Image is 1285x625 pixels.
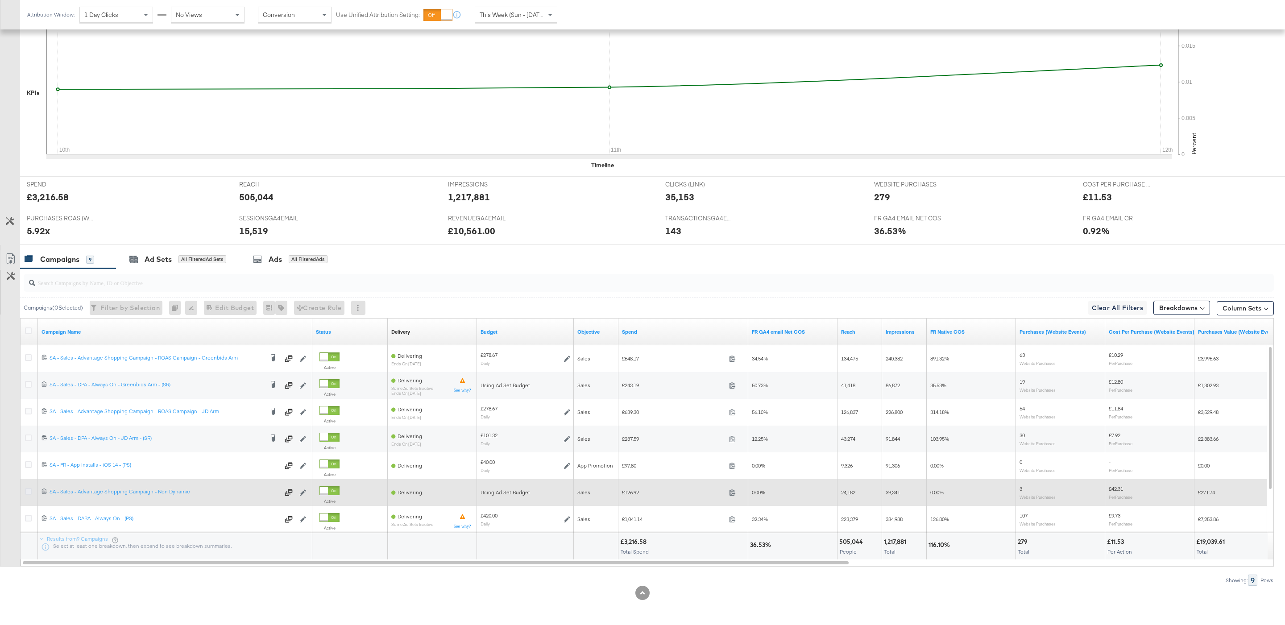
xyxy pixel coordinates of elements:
[481,459,495,466] div: £40.00
[577,355,590,362] span: Sales
[577,409,590,415] span: Sales
[398,433,422,439] span: Delivering
[1109,485,1123,492] span: £42.31
[50,488,279,495] div: SA - Sales - Advantage Shopping Campaign - Non Dynamic
[874,224,906,237] div: 36.53%
[239,190,274,203] div: 505,044
[481,512,497,519] div: £420.00
[665,224,681,237] div: 143
[481,382,570,389] div: Using Ad Set Budget
[319,418,340,424] label: Active
[577,382,590,389] span: Sales
[1153,301,1210,315] button: Breakdowns
[448,214,515,223] span: REVENUEGA4EMAIL
[1198,435,1219,442] span: £2,383.66
[1190,133,1198,154] text: Percent
[1109,414,1132,419] sub: Per Purchase
[841,516,858,522] span: 223,379
[50,354,264,361] div: SA - Sales - Advantage Shopping Campaign - ROAS Campaign - Greenbids Arm
[930,435,949,442] span: 103.95%
[577,435,590,442] span: Sales
[1109,468,1132,473] sub: Per Purchase
[481,468,490,473] sub: Daily
[319,445,340,451] label: Active
[622,328,745,335] a: The total amount spent to date.
[50,381,264,390] a: SA - Sales - DPA - Always On - Greenbids Arm - (SR)
[391,442,422,447] sub: ends on [DATE]
[448,224,495,237] div: £10,561.00
[27,89,40,97] div: KPIs
[621,548,649,555] span: Total Spend
[1198,462,1210,469] span: £0.00
[169,301,185,315] div: 0
[577,516,590,522] span: Sales
[886,382,900,389] span: 86,872
[1107,538,1127,546] div: £11.53
[50,515,279,524] a: SA - Sales - DABA - Always On - (PS)
[622,489,725,496] span: £126.92
[336,11,420,19] label: Use Unified Attribution Setting:
[1109,352,1123,358] span: £10.29
[319,498,340,504] label: Active
[50,408,264,415] div: SA - Sales - Advantage Shopping Campaign - ROAS Campaign - JD Arm
[752,328,834,335] a: FR GA4 Net COS
[398,489,422,496] span: Delivering
[1018,538,1030,546] div: 279
[752,382,768,389] span: 50.73%
[930,409,949,415] span: 314.18%
[1020,328,1102,335] a: The number of times a purchase was made tracked by your Custom Audience pixel on your website aft...
[752,462,765,469] span: 0.00%
[84,11,118,19] span: 1 Day Clicks
[391,522,433,527] sub: Some Ad Sets Inactive
[35,270,1156,288] input: Search Campaigns by Name, ID or Objective
[665,214,732,223] span: TRANSACTIONSGA4EMAIL
[874,180,941,189] span: WEBSITE PURCHASES
[1020,387,1056,393] sub: Website Purchases
[1083,180,1150,189] span: COST PER PURCHASE (WEBSITE EVENTS)
[27,12,75,18] div: Attribution Window:
[481,432,497,439] div: £101.32
[620,538,649,546] div: £3,216.58
[316,328,384,335] a: Shows the current state of your Ad Campaign.
[319,391,340,397] label: Active
[145,254,172,265] div: Ad Sets
[622,382,725,389] span: £243.19
[1198,489,1215,496] span: £271.74
[1083,214,1150,223] span: FR GA4 EMAIL CR
[50,515,279,522] div: SA - Sales - DABA - Always On - (PS)
[1020,378,1025,385] span: 19
[930,489,944,496] span: 0.00%
[391,391,433,396] sub: ends on [DATE]
[874,190,890,203] div: 279
[1109,432,1120,439] span: £7.92
[1020,468,1056,473] sub: Website Purchases
[1109,494,1132,500] sub: Per Purchase
[665,180,732,189] span: CLICKS (LINK)
[752,409,768,415] span: 56.10%
[1109,512,1120,519] span: £9.73
[269,254,282,265] div: Ads
[886,355,903,362] span: 240,382
[239,214,306,223] span: SESSIONSGA4EMAIL
[50,381,264,388] div: SA - Sales - DPA - Always On - Greenbids Arm - (SR)
[178,255,226,263] div: All Filtered Ad Sets
[1020,360,1056,366] sub: Website Purchases
[50,435,264,442] div: SA - Sales - DPA - Always On - JD Arm - (SR)
[841,355,858,362] span: 134,475
[391,328,410,335] a: Reflects the ability of your Ad Campaign to achieve delivery based on ad states, schedule and bud...
[41,328,309,335] a: Your campaign name.
[1020,512,1028,519] span: 107
[319,472,340,477] label: Active
[481,360,490,366] sub: Daily
[391,328,410,335] div: Delivery
[622,355,725,362] span: £648.17
[929,541,953,549] div: 116.10%
[1020,352,1025,358] span: 63
[481,405,497,412] div: £278.67
[1198,516,1219,522] span: £7,253.86
[930,355,949,362] span: 891.32%
[1225,577,1248,584] div: Showing:
[886,328,923,335] a: The number of times your ad was served. On mobile apps an ad is counted as served the first time ...
[1092,302,1143,314] span: Clear All Filters
[1020,521,1056,526] sub: Website Purchases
